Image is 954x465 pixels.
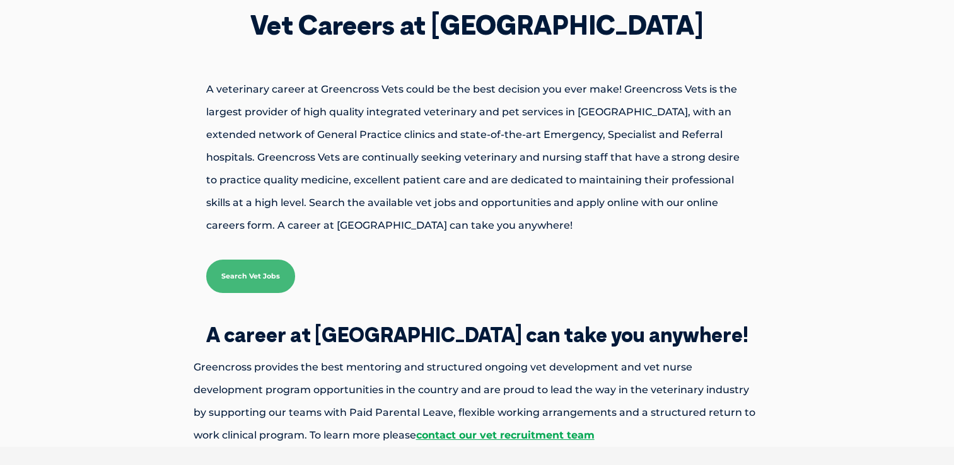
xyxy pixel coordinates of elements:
[149,324,805,345] h2: A career at [GEOGRAPHIC_DATA] can take you anywhere!
[149,356,805,447] p: Greencross provides the best mentoring and structured ongoing vet development and vet nurse devel...
[206,260,295,293] a: Search Vet Jobs
[416,429,595,441] a: contact our vet recruitment team
[162,12,793,38] h1: Vet Careers at [GEOGRAPHIC_DATA]
[162,78,793,237] p: A veterinary career at Greencross Vets could be the best decision you ever make! Greencross Vets ...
